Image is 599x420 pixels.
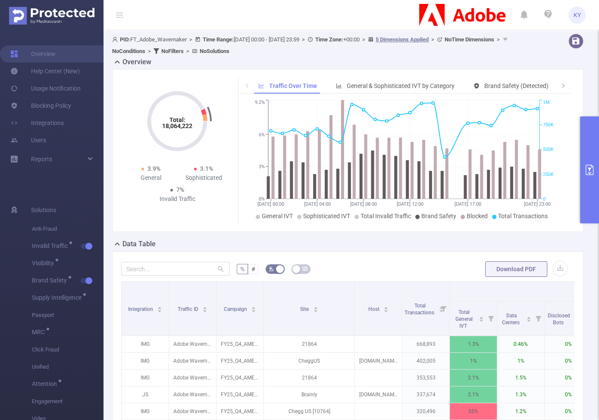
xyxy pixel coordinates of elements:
span: General IVT [262,213,293,219]
span: > [299,36,307,43]
span: General & Sophisticated IVT by Category [347,82,455,89]
a: Users [10,132,46,149]
span: Reports [31,156,52,163]
span: Passport [32,307,103,324]
span: Campaign [224,306,248,312]
i: icon: caret-up [157,305,162,308]
i: icon: bg-colors [269,266,274,271]
button: Download PDF [485,261,547,277]
p: FY25_Q4_AMER_Creative_STEDiscover_Awareness_Discover_ASY_CRE_185_Digital [287666] [216,403,263,420]
span: > [360,36,368,43]
span: Sophisticated IVT [303,213,350,219]
tspan: 9.2% [255,100,265,106]
i: icon: caret-down [527,318,531,321]
tspan: 750K [543,122,554,128]
a: Overview [10,45,56,63]
span: Click Fraud [32,341,103,358]
p: FY25_Q4_AMER_Creative_STEDiscover_Awareness_Discover_ASY_CRE_185_Digital [287666] [216,353,263,369]
i: icon: caret-up [384,305,389,308]
i: icon: caret-up [574,315,579,318]
p: 1% [497,353,544,369]
p: 1% [450,353,497,369]
i: icon: caret-up [313,305,318,308]
i: icon: caret-down [384,309,389,311]
span: > [494,36,502,43]
p: 0% [545,353,592,369]
a: Help Center (New) [10,63,80,80]
p: Adobe Wavemaker WW [15091] [169,370,216,386]
div: Sort [383,305,389,310]
p: [DOMAIN_NAME] [355,386,402,403]
span: 3.9% [147,165,160,172]
span: 3.1% [200,165,213,172]
p: CheggUS [264,353,354,369]
p: 0% [545,386,592,403]
b: Time Range: [203,36,234,43]
p: 0.46% [497,336,544,352]
i: icon: right [561,83,566,88]
p: 21864 [264,336,354,352]
u: 5 Dimensions Applied [376,36,429,43]
tspan: 18,064,222 [162,122,192,129]
b: PID: [120,36,130,43]
span: > [429,36,437,43]
p: IMG [122,353,169,369]
i: icon: caret-down [574,318,579,321]
i: Filter menu [437,282,449,335]
p: IMG [122,370,169,386]
div: Sophisticated [177,173,230,182]
span: KY [574,6,581,24]
tspan: 3% [259,164,265,169]
input: Search... [121,262,230,276]
span: > [184,48,192,54]
span: Integration [128,306,154,312]
span: % [240,266,245,273]
p: 668,893 [402,336,449,352]
p: 320,496 [402,403,449,420]
span: Supply Intelligence [32,295,85,301]
div: Sort [202,305,207,310]
div: Sort [157,305,162,310]
a: Integrations [10,114,64,132]
div: Sort [574,315,579,320]
span: Attention [32,381,60,387]
tspan: [DATE] 08:00 [350,201,377,207]
span: Visibility [32,260,57,266]
tspan: [DATE] 17:00 [455,201,481,207]
a: Reports [31,150,52,168]
div: Sort [526,315,531,320]
tspan: 0 [543,196,546,202]
tspan: [DATE] 23:00 [524,201,551,207]
i: icon: caret-up [527,315,531,318]
p: 2.1% [450,370,497,386]
p: Adobe Wavemaker WW [15091] [169,353,216,369]
p: 0% [545,336,592,352]
span: # [251,266,255,273]
p: Adobe Wavemaker WW [15091] [169,336,216,352]
p: Chegg US [10764] [264,403,354,420]
div: Sort [313,305,318,310]
span: Solutions [31,201,56,219]
tspan: 0% [259,196,265,202]
p: [DOMAIN_NAME] [355,353,402,369]
i: icon: left [245,83,250,88]
div: Sort [479,315,484,320]
i: icon: caret-down [479,318,484,321]
p: FY25_Q4_AMER_Creative_AdobeExpress_Awareness_Discover_ASY_CRE_183_Digital [287518] [216,336,263,352]
p: 2.1% [450,386,497,403]
p: Brainly [264,386,354,403]
a: Blocking Policy [10,97,71,114]
tspan: [DATE] 04:00 [304,201,330,207]
tspan: 500K [543,147,554,153]
i: icon: caret-down [251,309,256,311]
p: 0% [545,403,592,420]
i: Filter menu [532,301,544,335]
p: 0% [545,370,592,386]
tspan: Total: [169,116,185,123]
span: Anti-Fraud [32,220,103,238]
i: icon: caret-down [313,309,318,311]
span: Total Invalid Traffic [361,213,411,219]
span: Total General IVT [455,309,473,329]
span: FT_Adobe_Wavemaker [DATE] 00:00 - [DATE] 23:59 +00:00 [112,36,510,54]
span: Blocked [467,213,488,219]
